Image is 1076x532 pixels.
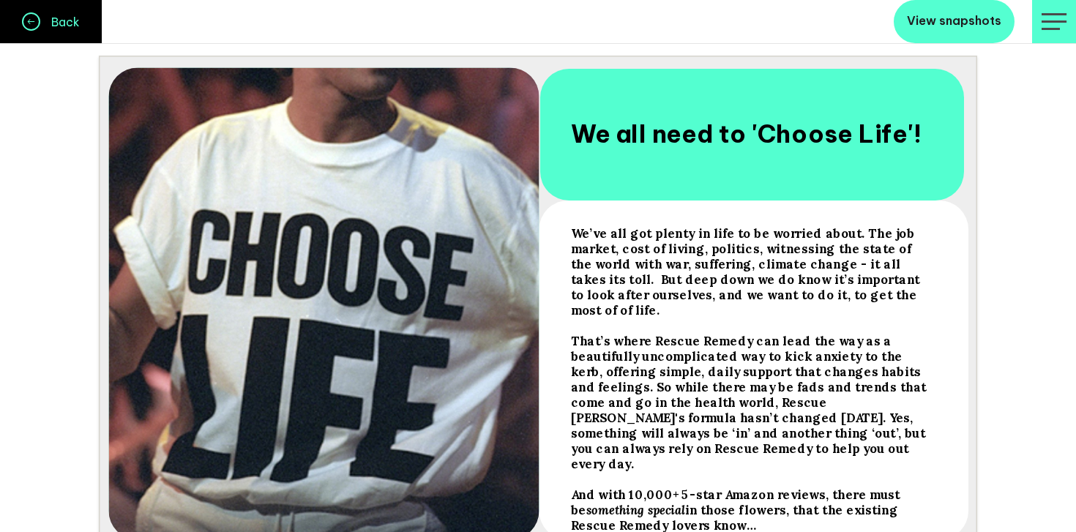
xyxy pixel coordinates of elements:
[586,502,685,517] span: something special
[571,225,924,318] span: We’ve all got plenty in life to be worried about. The job market, cost of living, politics, witne...
[571,333,930,471] span: That’s where Rescue Remedy can lead the way as a beautifully uncomplicated way to kick anxiety to...
[40,15,80,29] h4: Back
[571,119,922,149] span: We all need to 'Choose Life'!
[1042,13,1067,30] img: profile
[571,487,904,517] span: And with 10,000+ 5-star Amazon reviews, there must be
[907,13,1001,28] span: View snapshots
